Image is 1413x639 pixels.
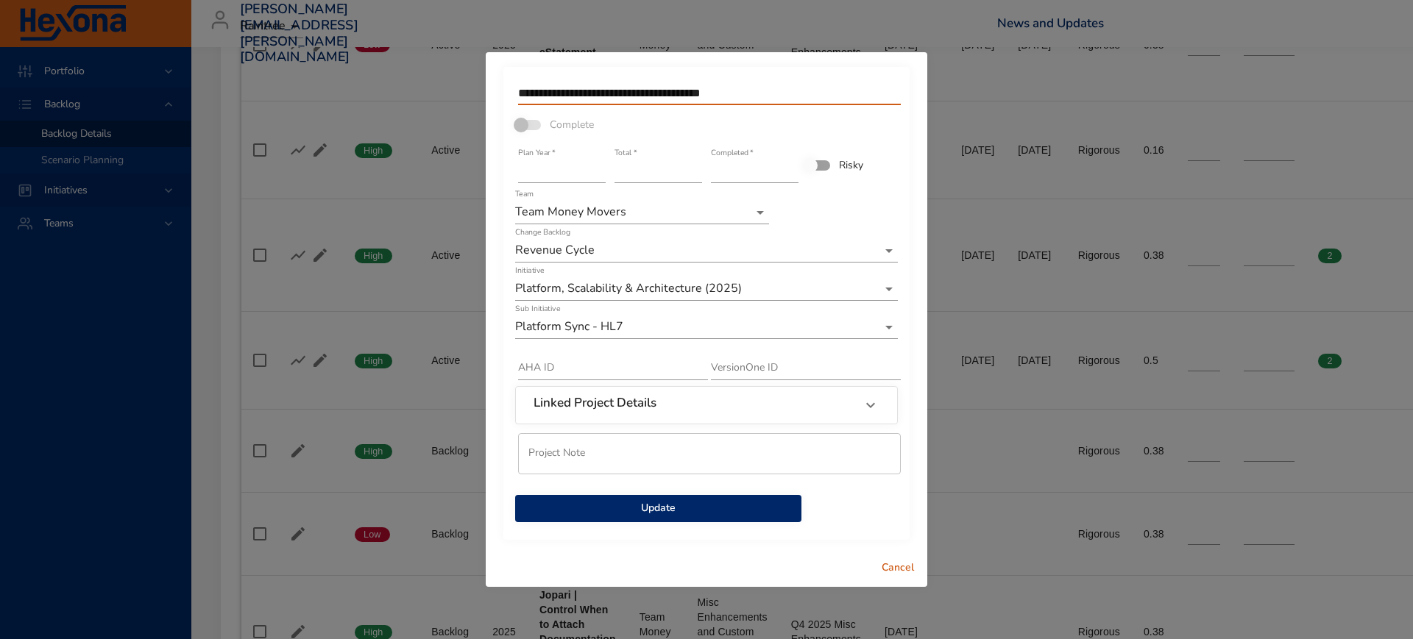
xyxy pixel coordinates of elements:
[534,396,656,410] h6: Linked Project Details
[515,315,898,339] div: Platform Sync - HL7
[515,495,801,522] button: Update
[880,559,916,577] span: Cancel
[515,228,570,236] label: Change Backlog
[515,304,560,313] label: Sub Initiative
[515,266,544,274] label: Initiative
[711,149,754,157] label: Completed
[515,277,898,301] div: Platform, Scalability & Architecture (2025)
[527,499,790,518] span: Update
[515,201,769,224] div: Team Money Movers
[518,149,555,157] label: Plan Year
[839,157,863,173] span: Risky
[550,117,594,132] span: Complete
[515,239,898,263] div: Revenue Cycle
[615,149,637,157] label: Total
[516,387,897,424] div: Linked Project Details
[874,554,921,582] button: Cancel
[515,190,534,198] label: Team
